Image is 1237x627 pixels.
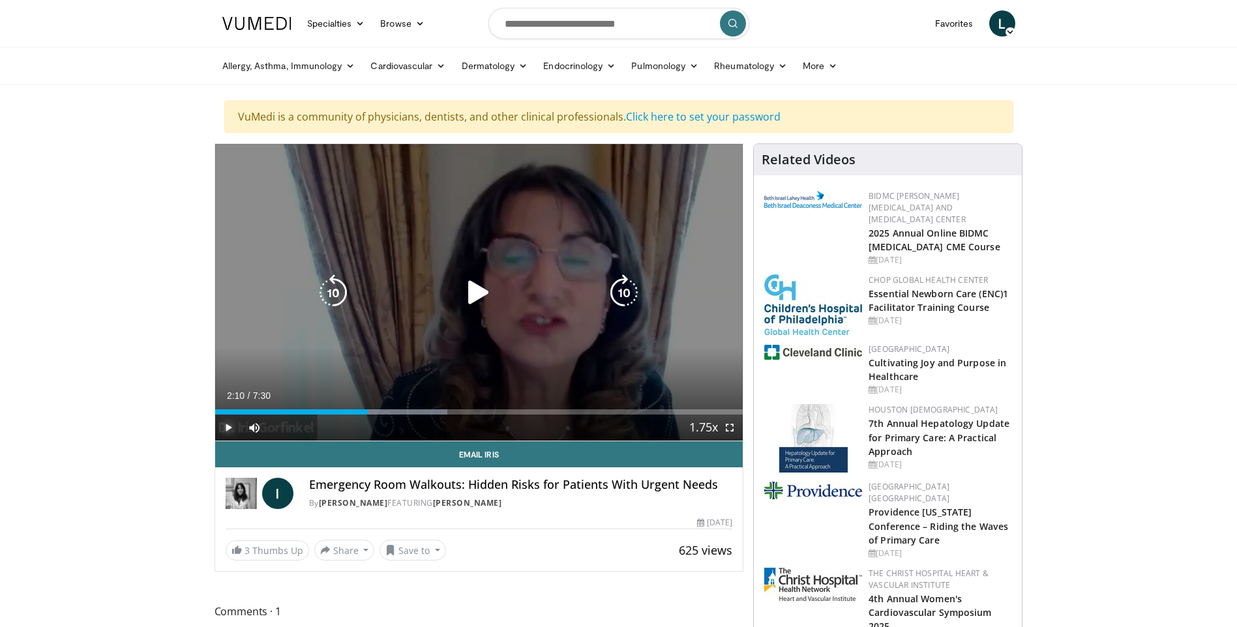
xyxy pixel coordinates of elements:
[248,390,250,401] span: /
[319,497,388,508] a: [PERSON_NAME]
[869,343,949,355] a: [GEOGRAPHIC_DATA]
[262,478,293,509] a: I
[454,53,536,79] a: Dermatology
[299,10,373,36] a: Specialties
[215,409,743,415] div: Progress Bar
[869,227,1000,253] a: 2025 Annual Online BIDMC [MEDICAL_DATA] CME Course
[869,506,1008,546] a: Providence [US_STATE] Conference – Riding the Waves of Primary Care
[215,53,363,79] a: Allergy, Asthma, Immunology
[717,415,743,441] button: Fullscreen
[697,517,732,529] div: [DATE]
[226,478,257,509] img: Dr. Iris Gorfinkel
[314,540,375,561] button: Share
[222,17,291,30] img: VuMedi Logo
[869,481,949,504] a: [GEOGRAPHIC_DATA] [GEOGRAPHIC_DATA]
[779,404,848,473] img: 83b65fa9-3c25-403e-891e-c43026028dd2.jpg.150x105_q85_autocrop_double_scale_upscale_version-0.2.jpg
[363,53,453,79] a: Cardiovascular
[224,100,1013,133] div: VuMedi is a community of physicians, dentists, and other clinical professionals.
[215,144,743,441] video-js: Video Player
[869,568,989,591] a: The Christ Hospital Heart & Vascular Institute
[869,274,988,285] a: CHOP Global Health Center
[679,542,732,558] span: 625 views
[380,540,446,561] button: Save to
[764,274,862,335] img: 8fbf8b72-0f77-40e1-90f4-9648163fd298.jpg.150x105_q85_autocrop_double_scale_upscale_version-0.2.jpg
[764,482,862,499] img: 9aead070-c8c9-47a8-a231-d8565ac8732e.png.150x105_q85_autocrop_double_scale_upscale_version-0.2.jpg
[245,544,250,557] span: 3
[869,254,1011,266] div: [DATE]
[309,478,733,492] h4: Emergency Room Walkouts: Hidden Risks for Patients With Urgent Needs
[869,404,998,415] a: Houston [DEMOGRAPHIC_DATA]
[927,10,981,36] a: Favorites
[626,109,781,124] a: Click here to set your password
[215,603,744,620] span: Comments 1
[869,357,1006,383] a: Cultivating Joy and Purpose in Healthcare
[989,10,1015,36] a: L
[241,415,267,441] button: Mute
[226,540,309,561] a: 3 Thumbs Up
[764,345,862,360] img: 1ef99228-8384-4f7a-af87-49a18d542794.png.150x105_q85_autocrop_double_scale_upscale_version-0.2.jpg
[253,390,271,401] span: 7:30
[869,190,966,225] a: BIDMC [PERSON_NAME][MEDICAL_DATA] and [MEDICAL_DATA] Center
[869,417,1009,457] a: 7th Annual Hepatology Update for Primary Care: A Practical Approach
[488,8,749,39] input: Search topics, interventions
[764,568,862,601] img: 32b1860c-ff7d-4915-9d2b-64ca529f373e.jpg.150x105_q85_autocrop_double_scale_upscale_version-0.2.jpg
[869,287,1008,313] a: Essential Newborn Care (ENC)1 Facilitator Training Course
[227,390,245,401] span: 2:10
[215,441,743,467] a: Email Iris
[795,53,845,79] a: More
[706,53,795,79] a: Rheumatology
[535,53,623,79] a: Endocrinology
[869,315,1011,327] div: [DATE]
[762,152,856,168] h4: Related Videos
[869,547,1011,559] div: [DATE]
[372,10,432,36] a: Browse
[309,497,733,509] div: By FEATURING
[691,415,717,441] button: Playback Rate
[215,415,241,441] button: Play
[623,53,706,79] a: Pulmonology
[869,459,1011,471] div: [DATE]
[433,497,502,508] a: [PERSON_NAME]
[869,384,1011,396] div: [DATE]
[764,191,862,208] img: c96b19ec-a48b-46a9-9095-935f19585444.png.150x105_q85_autocrop_double_scale_upscale_version-0.2.png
